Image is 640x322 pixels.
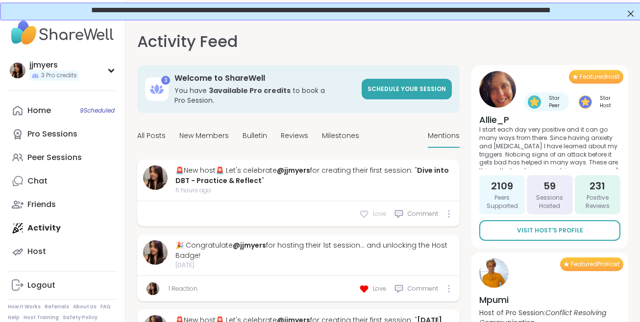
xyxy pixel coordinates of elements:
[543,94,565,109] span: Star Peer
[8,303,41,310] a: How It Works
[27,152,82,163] div: Peer Sessions
[483,194,521,210] span: Peers Supported
[590,179,605,193] span: 231
[594,94,616,109] span: Star Host
[362,79,452,99] a: Schedule your session
[277,165,310,175] a: @jjmyers
[27,280,55,291] div: Logout
[143,240,168,265] img: jjmyers
[491,179,513,193] span: 2109
[27,199,56,210] div: Friends
[175,165,449,185] a: Dive into DBT - Practice & Reflect
[161,76,170,85] div: 3
[179,131,229,141] span: New Members
[8,99,117,122] a: Home9Scheduled
[322,131,359,141] span: Milestones
[479,126,620,169] p: I start each day very positive and it can go many ways from there. Since having anxiety and [MEDI...
[27,129,77,139] div: Pro Sessions
[528,95,541,109] img: Star Peer
[27,246,46,257] div: Host
[80,107,115,115] span: 9 Scheduled
[27,176,48,186] div: Chat
[100,303,111,310] a: FAQ
[517,226,583,235] span: Visit Host’s Profile
[174,73,356,84] h3: Welcome to ShareWell
[8,274,117,297] a: Logout
[143,165,168,190] img: jjmyers
[281,131,308,141] span: Reviews
[175,165,454,186] div: 🚨New host🚨 Let's celebrate for creating their first session: " "
[243,131,267,141] span: Bulletin
[8,146,117,169] a: Peer Sessions
[137,131,166,141] span: All Posts
[428,131,460,141] span: Mentions
[8,169,117,193] a: Chat
[209,86,291,95] b: 3 available Pro credit s
[29,60,79,70] div: jjmyers
[8,122,117,146] a: Pro Sessions
[45,303,69,310] a: Referrals
[579,194,616,210] span: Positive Reviews
[531,194,568,210] span: Sessions Hosted
[27,105,51,116] div: Home
[24,314,59,321] a: Host Training
[8,193,117,216] a: Friends
[479,294,620,306] h4: Mpumi
[175,240,454,261] div: 🎉 Congratulate for hosting their 1st session… and unlocking the Host Badge!
[479,220,620,241] a: Visit Host’s Profile
[479,71,516,108] img: Allie_P
[479,258,509,288] img: Mpumi
[571,260,619,268] span: Featured Pro Host
[147,282,159,295] img: jjmyers
[373,209,386,218] span: Love
[373,284,386,293] span: Love
[8,314,20,321] a: Help
[63,314,98,321] a: Safety Policy
[175,261,454,270] span: [DATE]
[10,63,25,78] img: jjmyers
[137,30,238,53] h1: Activity Feed
[8,240,117,263] a: Host
[73,303,97,310] a: About Us
[8,16,117,50] img: ShareWell Nav Logo
[174,86,356,105] h3: You have to book a Pro Session.
[233,240,266,250] a: @jjmyers
[479,114,620,126] h4: Allie_P
[169,284,197,293] a: 1 Reaction
[579,95,592,109] img: Star Host
[408,209,438,218] span: Comment
[41,71,77,80] span: 3 Pro credits
[408,284,438,293] span: Comment
[368,85,446,93] span: Schedule your session
[543,179,556,193] span: 59
[580,73,619,81] span: Featured Host
[175,186,454,195] span: 6 hours ago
